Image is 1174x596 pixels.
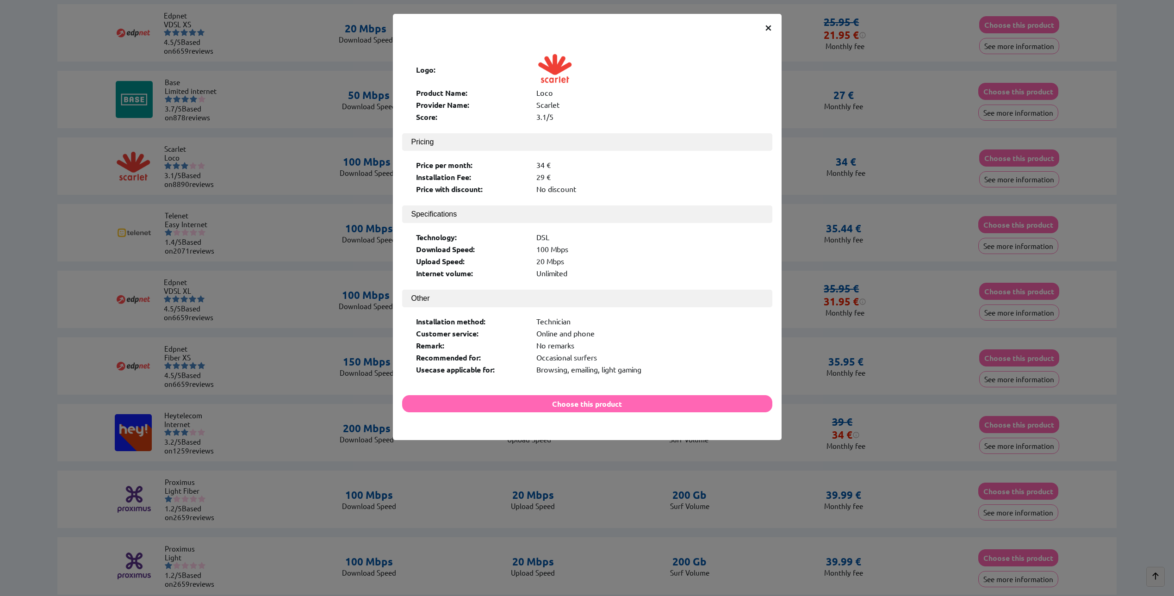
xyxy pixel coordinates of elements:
a: Choose this product [402,399,772,408]
div: Score: [416,112,527,122]
b: Logo: [416,65,436,74]
div: Internet volume: [416,268,527,278]
div: Occasional surfers [536,353,758,362]
div: Price with discount: [416,184,527,194]
div: 20 Mbps [536,256,758,266]
div: Unlimited [536,268,758,278]
button: Specifications [402,205,772,223]
div: DSL [536,232,758,242]
div: Browsing, emailing, light gaming [536,365,758,374]
div: Customer service: [416,329,527,338]
div: Technician [536,317,758,326]
div: Scarlet [536,100,758,110]
div: 100 Mbps [536,244,758,254]
div: 3.1/5 [536,112,758,122]
div: Remark: [416,341,527,350]
div: No remarks [536,341,758,350]
div: 29 € [536,172,758,182]
div: Usecase applicable for: [416,365,527,374]
div: Installation Fee: [416,172,527,182]
div: Recommended for: [416,353,527,362]
div: Price per month: [416,160,527,170]
div: No discount [536,184,758,194]
div: Provider Name: [416,100,527,110]
div: Technology: [416,232,527,242]
span: × [764,19,772,35]
div: Installation method: [416,317,527,326]
img: Logo of Scarlet [536,50,573,87]
div: Upload Speed: [416,256,527,266]
div: Online and phone [536,329,758,338]
button: Pricing [402,133,772,151]
button: Other [402,290,772,307]
div: 34 € [536,160,758,170]
button: Choose this product [402,395,772,412]
div: Product Name: [416,88,527,98]
div: Loco [536,88,758,98]
div: Download Speed: [416,244,527,254]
